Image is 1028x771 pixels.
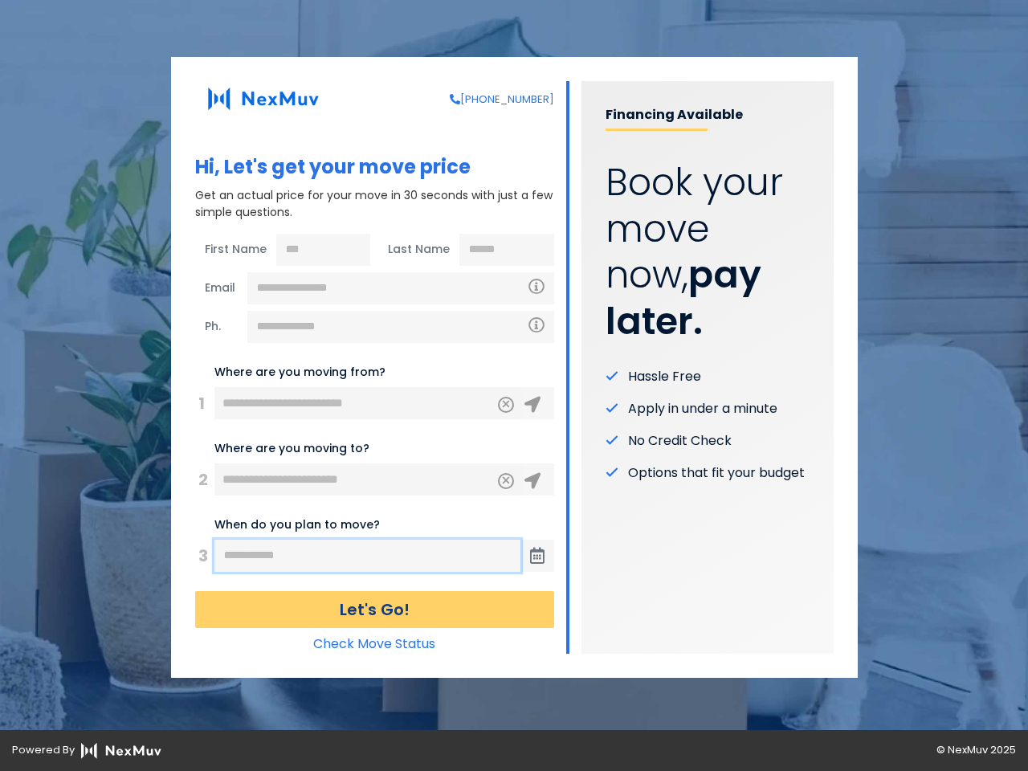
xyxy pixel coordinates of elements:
[214,440,369,457] label: Where are you moving to?
[498,397,514,413] button: Clear
[214,364,385,381] label: Where are you moving from?
[628,367,701,386] span: Hassle Free
[450,92,554,108] a: [PHONE_NUMBER]
[606,160,810,345] p: Book your move now,
[195,272,247,304] span: Email
[214,387,522,419] input: 123 Main St, City, ST ZIP
[606,249,761,347] strong: pay later.
[195,591,554,628] button: Let's Go!
[195,156,554,179] h1: Hi, Let's get your move price
[606,105,810,131] p: Financing Available
[195,311,247,343] span: Ph.
[214,516,380,533] label: When do you plan to move?
[195,81,332,117] img: NexMuv
[313,634,435,653] a: Check Move Status
[498,473,514,489] button: Clear
[628,463,805,483] span: Options that fit your budget
[628,431,732,451] span: No Credit Check
[214,463,522,496] input: 456 Elm St, City, ST ZIP
[195,234,276,266] span: First Name
[378,234,459,266] span: Last Name
[628,399,777,418] span: Apply in under a minute
[514,742,1028,759] div: © NexMuv 2025
[195,187,554,221] p: Get an actual price for your move in 30 seconds with just a few simple questions.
